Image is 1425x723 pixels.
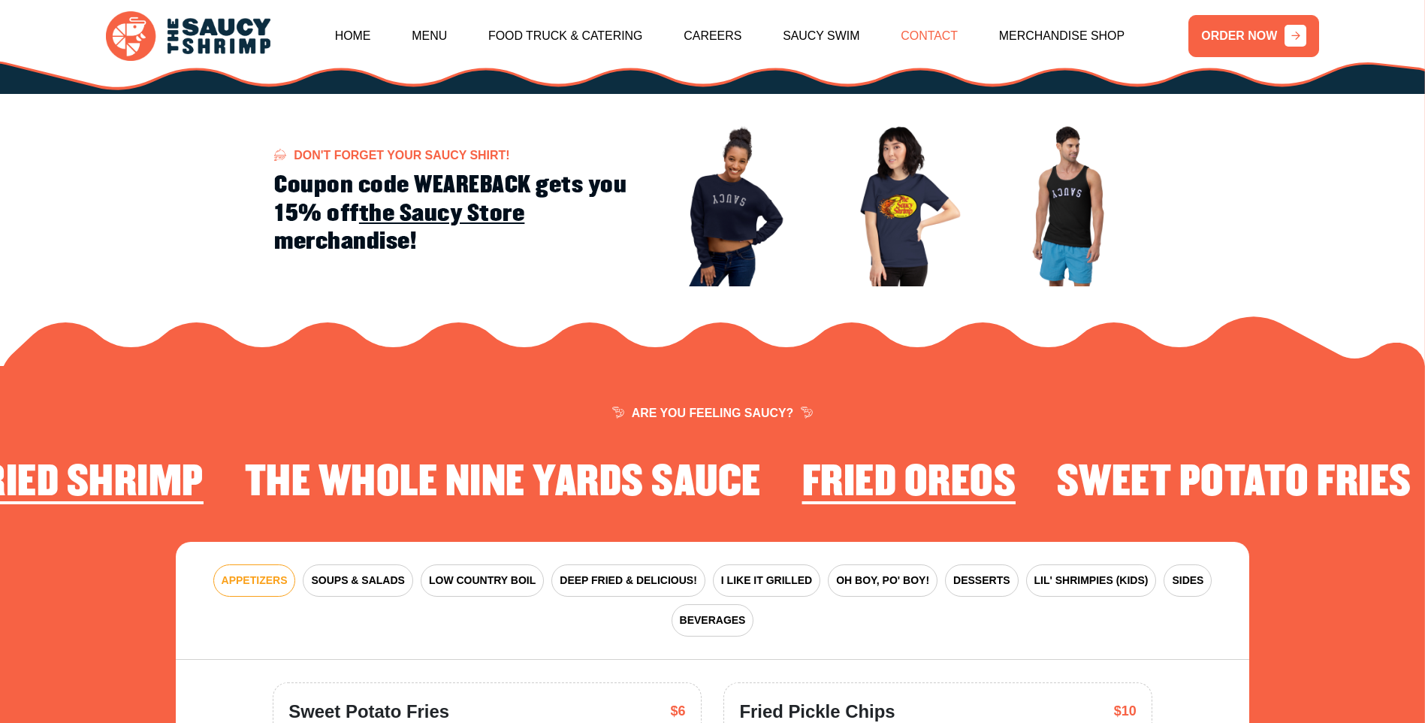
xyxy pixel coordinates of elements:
span: SIDES [1172,573,1203,588]
button: OH BOY, PO' BOY! [828,564,937,597]
a: Careers [684,4,741,68]
li: 2 of 4 [245,459,761,512]
span: I LIKE IT GRILLED [721,573,812,588]
button: I LIKE IT GRILLED [713,564,820,597]
span: ARE YOU FEELING SAUCY? [612,407,814,419]
span: OH BOY, PO' BOY! [836,573,929,588]
span: LOW COUNTRY BOIL [429,573,536,588]
h2: Fried Oreos [802,459,1016,506]
a: Menu [412,4,447,68]
button: LIL' SHRIMPIES (KIDS) [1026,564,1157,597]
h2: Coupon code WEAREBACK gets you 15% off merchandise! [274,171,629,256]
img: Image 1 [647,124,808,286]
a: Home [335,4,371,68]
img: logo [106,11,270,61]
a: Food Truck & Catering [488,4,643,68]
h2: Sweet Potato Fries [1057,459,1411,506]
button: DEEP FRIED & DELICIOUS! [551,564,705,597]
span: SOUPS & SALADS [311,573,404,588]
span: $6 [671,701,686,721]
img: Image 3 [989,124,1150,286]
span: $10 [1114,701,1137,721]
img: Image 2 [818,124,980,286]
li: 4 of 4 [1057,459,1411,512]
a: Contact [901,4,958,68]
h2: The Whole Nine Yards Sauce [245,459,761,506]
a: ORDER NOW [1188,15,1319,57]
button: DESSERTS [945,564,1018,597]
a: Saucy Swim [783,4,859,68]
li: 3 of 4 [802,459,1016,512]
span: APPETIZERS [222,573,288,588]
span: BEVERAGES [680,613,746,628]
button: APPETIZERS [213,564,296,597]
button: LOW COUNTRY BOIL [421,564,544,597]
span: DESSERTS [953,573,1010,588]
span: DEEP FRIED & DELICIOUS! [560,573,697,588]
button: SIDES [1164,564,1212,597]
a: the Saucy Store [359,200,525,228]
span: Don't forget your Saucy Shirt! [274,150,509,162]
button: BEVERAGES [672,604,754,637]
span: LIL' SHRIMPIES (KIDS) [1034,573,1149,588]
button: SOUPS & SALADS [303,564,412,597]
a: Merchandise Shop [999,4,1125,68]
